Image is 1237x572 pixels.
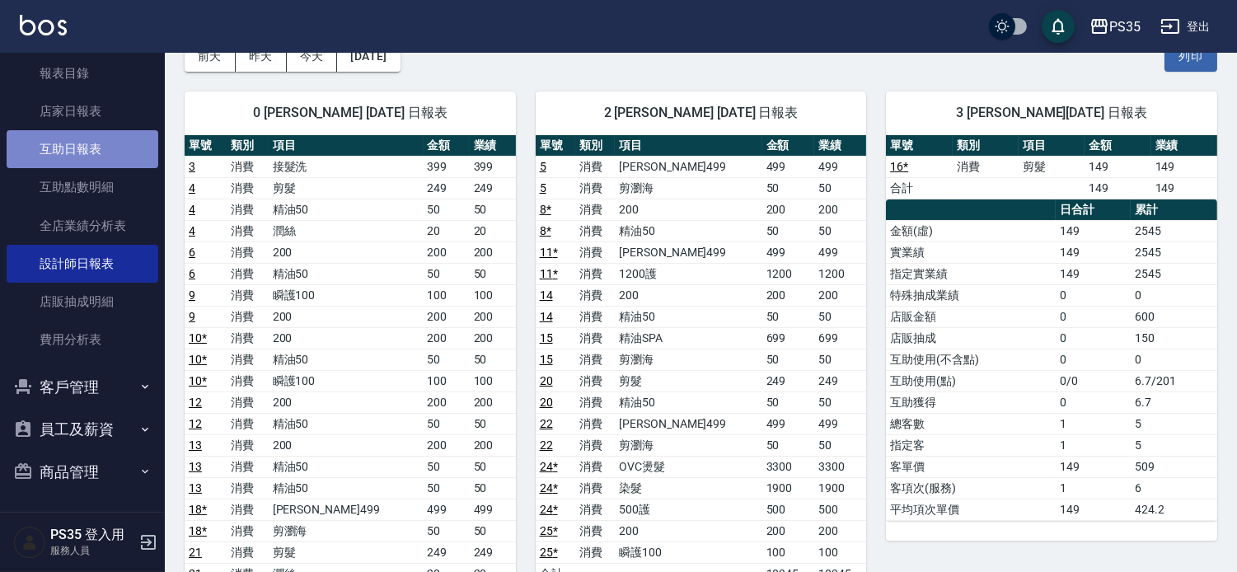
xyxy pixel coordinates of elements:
[424,263,470,284] td: 50
[7,207,158,245] a: 全店業績分析表
[886,241,1056,263] td: 實業績
[1085,135,1150,157] th: 金額
[615,306,761,327] td: 精油50
[424,306,470,327] td: 200
[575,542,615,563] td: 消費
[814,199,866,220] td: 200
[1056,263,1131,284] td: 149
[615,220,761,241] td: 精油50
[470,434,516,456] td: 200
[814,477,866,499] td: 1900
[470,327,516,349] td: 200
[1131,370,1217,391] td: 6.7/201
[470,220,516,241] td: 20
[615,349,761,370] td: 剪瀏海
[269,370,424,391] td: 瞬護100
[540,438,553,452] a: 22
[886,327,1056,349] td: 店販抽成
[814,177,866,199] td: 50
[227,391,269,413] td: 消費
[575,434,615,456] td: 消費
[575,520,615,542] td: 消費
[227,220,269,241] td: 消費
[536,135,575,157] th: 單號
[185,135,227,157] th: 單號
[227,284,269,306] td: 消費
[886,135,952,157] th: 單號
[762,284,814,306] td: 200
[7,130,158,168] a: 互助日報表
[424,434,470,456] td: 200
[1085,156,1150,177] td: 149
[615,177,761,199] td: 剪瀏海
[762,434,814,456] td: 50
[814,391,866,413] td: 50
[7,408,158,451] button: 員工及薪資
[227,477,269,499] td: 消費
[814,413,866,434] td: 499
[575,199,615,220] td: 消費
[424,220,470,241] td: 20
[1131,284,1217,306] td: 0
[762,477,814,499] td: 1900
[540,374,553,387] a: 20
[1131,477,1217,499] td: 6
[1056,413,1131,434] td: 1
[424,477,470,499] td: 50
[814,327,866,349] td: 699
[762,456,814,477] td: 3300
[615,477,761,499] td: 染髮
[615,135,761,157] th: 項目
[189,438,202,452] a: 13
[1056,434,1131,456] td: 1
[269,456,424,477] td: 精油50
[424,456,470,477] td: 50
[189,246,195,259] a: 6
[269,306,424,327] td: 200
[575,263,615,284] td: 消費
[575,135,615,157] th: 類別
[189,181,195,195] a: 4
[1164,41,1217,72] button: 列印
[762,263,814,284] td: 1200
[615,391,761,413] td: 精油50
[906,105,1197,121] span: 3 [PERSON_NAME][DATE] 日報表
[762,349,814,370] td: 50
[269,284,424,306] td: 瞬護100
[1131,413,1217,434] td: 5
[762,306,814,327] td: 50
[886,391,1056,413] td: 互助獲得
[1056,220,1131,241] td: 149
[540,181,546,195] a: 5
[814,520,866,542] td: 200
[814,284,866,306] td: 200
[269,135,424,157] th: 項目
[1131,220,1217,241] td: 2545
[1083,10,1147,44] button: PS35
[7,366,158,409] button: 客戶管理
[615,241,761,263] td: [PERSON_NAME]499
[814,434,866,456] td: 50
[424,370,470,391] td: 100
[575,177,615,199] td: 消費
[762,370,814,391] td: 249
[470,156,516,177] td: 399
[227,177,269,199] td: 消費
[50,543,134,558] p: 服務人員
[337,41,400,72] button: [DATE]
[1131,306,1217,327] td: 600
[7,321,158,359] a: 費用分析表
[1085,177,1150,199] td: 149
[227,306,269,327] td: 消費
[7,283,158,321] a: 店販抽成明細
[227,199,269,220] td: 消費
[269,413,424,434] td: 精油50
[50,527,134,543] h5: PS35 登入用
[886,177,952,199] td: 合計
[189,267,195,280] a: 6
[424,284,470,306] td: 100
[1056,284,1131,306] td: 0
[540,310,553,323] a: 14
[555,105,847,121] span: 2 [PERSON_NAME] [DATE] 日報表
[470,177,516,199] td: 249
